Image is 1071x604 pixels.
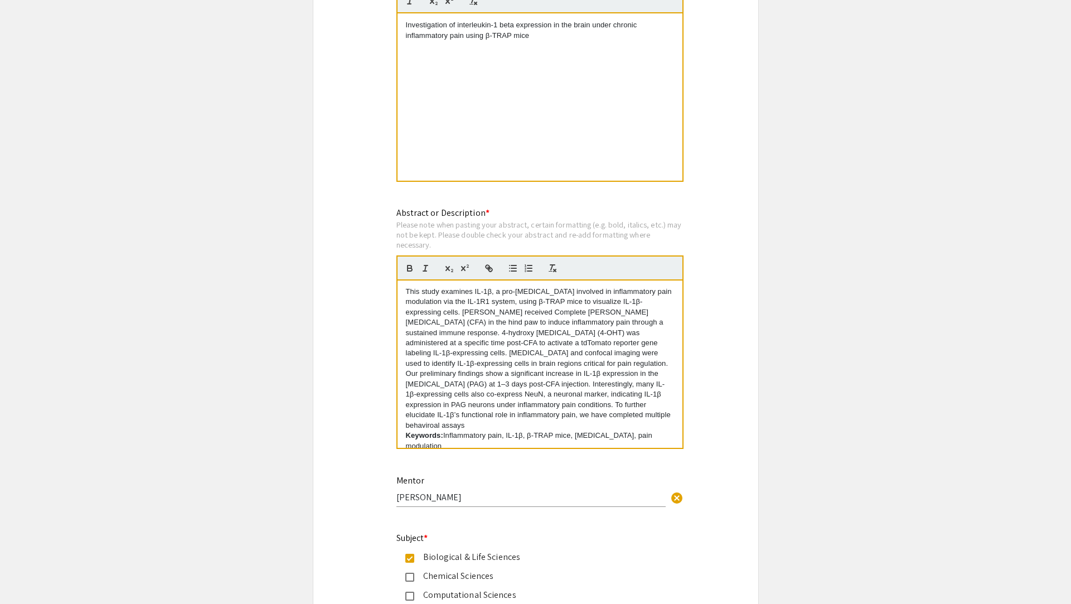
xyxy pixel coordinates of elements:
[8,554,47,596] iframe: Chat
[406,20,674,30] p: Investigation of interleukin-1 beta expression in the brain under chronic
[396,532,428,544] mat-label: Subject
[406,431,674,451] p: Inflammatory pain, IL-1β, β-TRAP mice, [MEDICAL_DATA], pain modulation
[406,287,674,431] p: This study examines IL-1β, a pro-[MEDICAL_DATA] involved in inflammatory pain modulation via the ...
[396,220,684,249] div: Please note when pasting your abstract, certain formatting (e.g. bold, italics, etc.) may not be ...
[414,588,648,602] div: Computational Sciences
[396,207,490,219] mat-label: Abstract or Description
[406,431,443,439] strong: Keywords:
[670,491,684,505] span: cancel
[666,486,688,508] button: Clear
[396,491,666,503] input: Type Here
[396,475,424,486] mat-label: Mentor
[406,31,674,41] p: inflammatory pain using β-TRAP mice
[414,569,648,583] div: Chemical Sciences
[414,550,648,564] div: Biological & Life Sciences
